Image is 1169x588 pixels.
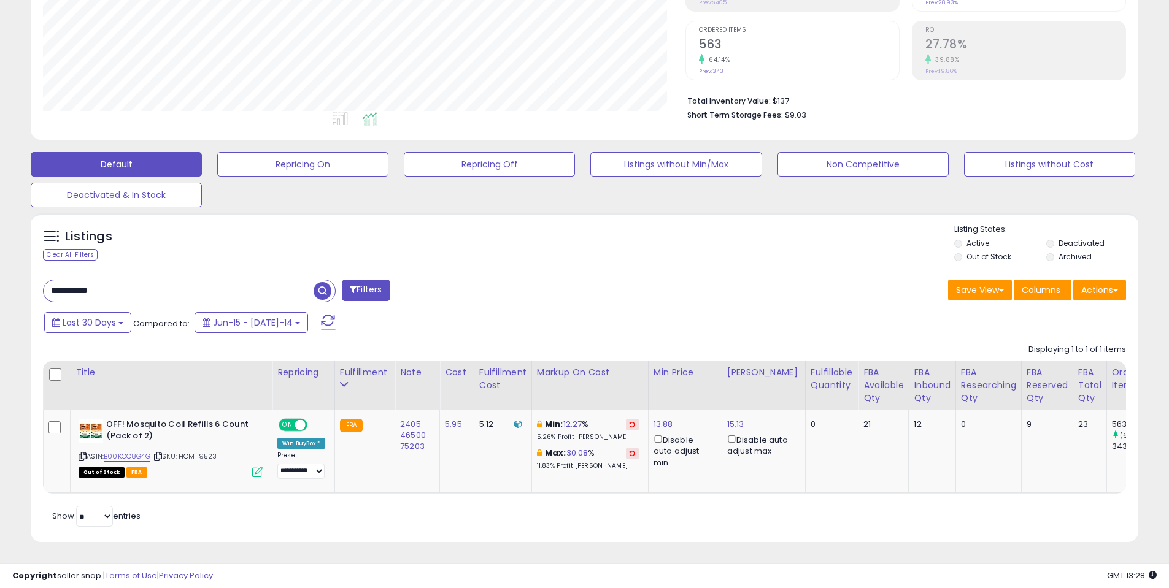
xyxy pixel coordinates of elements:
[479,419,522,430] div: 5.12
[537,366,643,379] div: Markup on Cost
[445,366,469,379] div: Cost
[195,312,308,333] button: Jun-15 - [DATE]-14
[727,366,800,379] div: [PERSON_NAME]
[687,110,783,120] b: Short Term Storage Fees:
[545,447,566,459] b: Max:
[404,152,575,177] button: Repricing Off
[687,93,1117,107] li: $137
[966,251,1011,262] label: Out of Stock
[925,27,1125,34] span: ROI
[727,433,796,457] div: Disable auto adjust max
[531,361,648,410] th: The percentage added to the cost of goods (COGS) that forms the calculator for Min & Max prices.
[1112,419,1162,430] div: 563
[277,366,330,379] div: Repricing
[1112,366,1157,392] div: Ordered Items
[699,67,723,75] small: Prev: 343
[277,438,325,449] div: Win BuyBox *
[545,418,563,430] b: Min:
[79,419,263,476] div: ASIN:
[699,37,899,54] h2: 563
[948,280,1012,300] button: Save View
[811,419,849,430] div: 0
[863,419,899,430] div: 21
[704,55,730,64] small: 64.14%
[1078,366,1101,405] div: FBA Total Qty
[479,366,527,392] div: Fulfillment Cost
[1107,570,1157,581] span: 2025-08-14 13:28 GMT
[590,152,762,177] button: Listings without Min/Max
[961,419,1012,430] div: 0
[213,316,293,329] span: Jun-15 - [DATE]-14
[31,183,202,207] button: Deactivated & In Stock
[537,462,639,470] p: 11.83% Profit [PERSON_NAME]
[914,366,951,405] div: FBA inbound Qty
[340,419,363,432] small: FBA
[1073,280,1126,300] button: Actions
[925,37,1125,54] h2: 27.78%
[1112,441,1162,452] div: 343
[43,249,98,261] div: Clear All Filters
[1027,419,1063,430] div: 9
[925,67,957,75] small: Prev: 19.86%
[537,448,639,470] div: %
[954,224,1138,235] p: Listing States:
[277,451,325,479] div: Preset:
[863,366,903,405] div: FBA Available Qty
[306,420,325,430] span: OFF
[1014,280,1071,300] button: Columns
[1059,238,1105,248] label: Deactivated
[537,419,639,441] div: %
[75,366,267,379] div: Title
[1120,430,1149,440] small: (64.14%)
[152,451,217,461] span: | SKU: HOM119523
[914,419,946,430] div: 12
[727,418,744,430] a: 15.13
[1059,251,1092,262] label: Archived
[961,366,1016,405] div: FBA Researching Qty
[340,366,390,379] div: Fulfillment
[931,55,959,64] small: 39.88%
[65,228,112,245] h5: Listings
[52,510,141,522] span: Show: entries
[699,27,899,34] span: Ordered Items
[964,152,1135,177] button: Listings without Cost
[63,316,116,329] span: Last 30 Days
[785,109,806,121] span: $9.03
[31,152,202,177] button: Default
[654,366,717,379] div: Min Price
[537,433,639,441] p: 5.26% Profit [PERSON_NAME]
[79,419,103,443] img: 41aYpdgcYAL._SL40_.jpg
[811,366,853,392] div: Fulfillable Quantity
[79,467,125,478] span: All listings that are currently out of stock and unavailable for purchase on Amazon
[654,433,712,468] div: Disable auto adjust min
[777,152,949,177] button: Non Competitive
[1078,419,1097,430] div: 23
[654,418,673,430] a: 13.88
[1028,344,1126,356] div: Displaying 1 to 1 of 1 items
[12,570,213,582] div: seller snap | |
[133,318,190,329] span: Compared to:
[44,312,131,333] button: Last 30 Days
[1022,284,1060,296] span: Columns
[104,451,150,462] a: B00KOC8G4G
[445,418,462,430] a: 5.95
[1027,366,1068,405] div: FBA Reserved Qty
[126,467,147,478] span: FBA
[563,418,582,430] a: 12.27
[159,570,213,581] a: Privacy Policy
[105,570,157,581] a: Terms of Use
[966,238,989,248] label: Active
[12,570,57,581] strong: Copyright
[106,419,255,445] b: OFF! Mosquito Coil Refills 6 Count (Pack of 2)
[687,96,771,106] b: Total Inventory Value:
[400,366,434,379] div: Note
[217,152,388,177] button: Repricing On
[280,420,295,430] span: ON
[400,418,430,452] a: 2405-46500-75203
[342,280,390,301] button: Filters
[566,447,588,459] a: 30.08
